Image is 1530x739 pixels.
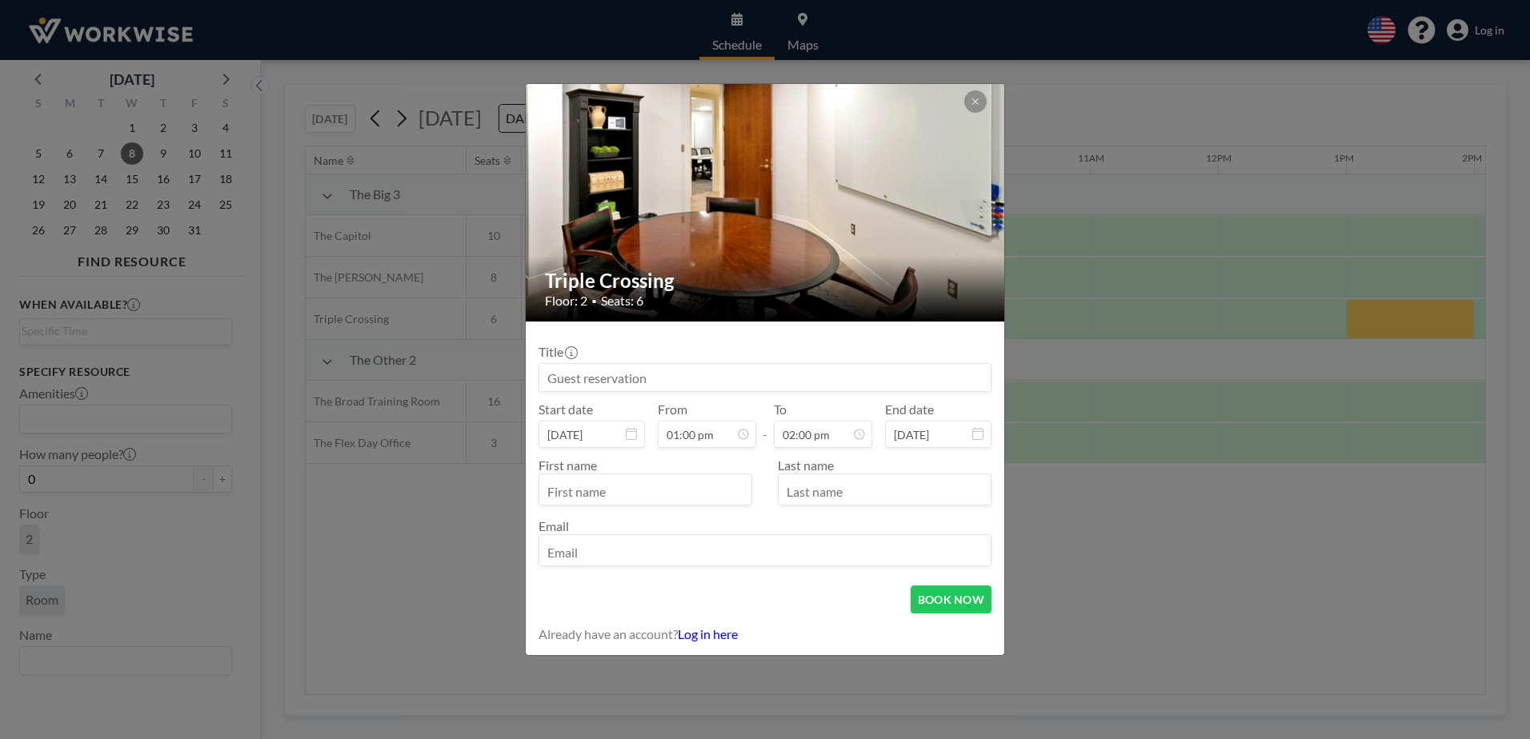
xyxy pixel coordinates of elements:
[678,626,738,641] a: Log in here
[545,293,587,309] span: Floor: 2
[601,293,643,309] span: Seats: 6
[778,457,834,473] label: Last name
[911,585,991,613] button: BOOK NOW
[658,401,687,417] label: From
[539,626,678,642] span: Already have an account?
[885,401,934,417] label: End date
[539,538,991,565] input: Email
[779,477,991,505] input: Last name
[545,269,987,293] h2: Triple Crossing
[539,344,576,360] label: Title
[526,22,1006,382] img: 537.jpg
[539,518,569,533] label: Email
[539,457,597,473] label: First name
[763,407,767,442] span: -
[539,364,991,391] input: Guest reservation
[539,477,751,505] input: First name
[539,401,593,417] label: Start date
[591,295,597,307] span: •
[774,401,787,417] label: To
